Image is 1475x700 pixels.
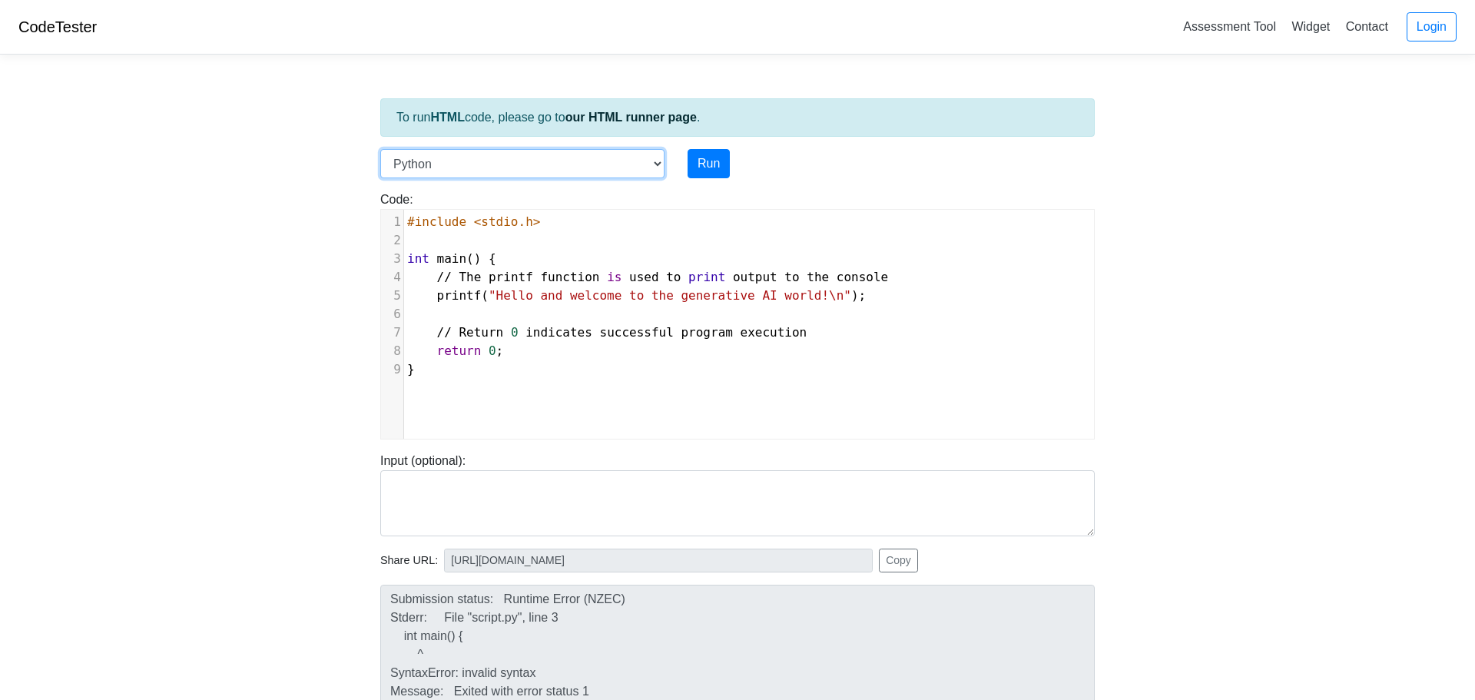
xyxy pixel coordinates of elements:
[380,98,1095,137] div: To run code, please go to .
[381,250,403,268] div: 3
[369,452,1106,536] div: Input (optional):
[459,270,481,284] span: The
[437,325,452,340] span: //
[607,270,621,284] span: is
[666,270,681,284] span: to
[430,111,464,124] strong: HTML
[688,149,730,178] button: Run
[407,362,415,377] span: }
[688,270,725,284] span: print
[381,342,403,360] div: 8
[444,549,873,572] input: No share available yet
[879,549,918,572] button: Copy
[437,343,482,358] span: return
[381,305,403,323] div: 6
[600,325,674,340] span: successful
[381,213,403,231] div: 1
[380,552,438,569] span: Share URL:
[407,288,866,303] span: ( );
[381,231,403,250] div: 2
[381,323,403,342] div: 7
[807,270,829,284] span: the
[1407,12,1457,41] a: Login
[525,325,592,340] span: indicates
[489,343,496,358] span: 0
[407,343,503,358] span: ;
[437,251,467,266] span: main
[1340,14,1394,39] a: Contact
[18,18,97,35] a: CodeTester
[511,325,519,340] span: 0
[837,270,888,284] span: console
[681,325,732,340] span: program
[489,270,533,284] span: printf
[381,287,403,305] div: 5
[565,111,697,124] a: our HTML runner page
[489,288,851,303] span: "Hello and welcome to the generative AI world!\n"
[381,268,403,287] div: 4
[540,270,599,284] span: function
[629,270,659,284] span: used
[437,270,452,284] span: //
[407,251,496,266] span: () {
[407,214,540,229] span: #include <stdio.h>
[784,270,799,284] span: to
[1285,14,1336,39] a: Widget
[459,325,503,340] span: Return
[369,191,1106,440] div: Code:
[733,270,777,284] span: output
[381,360,403,379] div: 9
[1177,14,1282,39] a: Assessment Tool
[741,325,807,340] span: execution
[407,251,429,266] span: int
[437,288,482,303] span: printf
